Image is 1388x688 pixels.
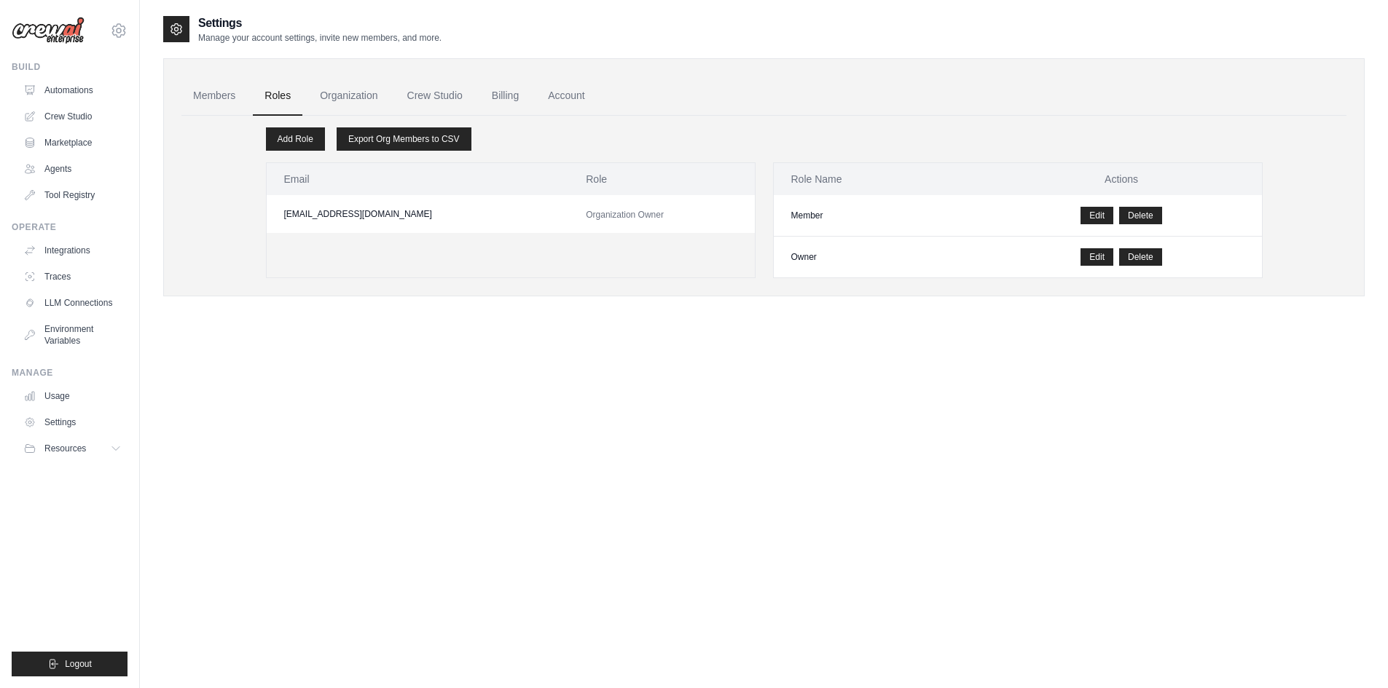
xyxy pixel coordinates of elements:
a: Settings [17,411,128,434]
a: Members [181,76,247,116]
a: Crew Studio [17,105,128,128]
a: Agents [17,157,128,181]
a: Integrations [17,239,128,262]
span: Logout [65,658,92,670]
a: Edit [1081,207,1113,224]
a: Crew Studio [396,76,474,116]
button: Delete [1119,207,1162,224]
th: Email [267,163,569,195]
td: Owner [774,237,981,278]
a: Tool Registry [17,183,128,207]
span: Organization Owner [586,210,664,220]
a: Marketplace [17,131,128,154]
a: LLM Connections [17,291,128,315]
img: Logo [12,17,85,44]
button: Logout [12,652,128,676]
a: Organization [308,76,389,116]
div: Operate [12,221,128,233]
div: Build [12,61,128,73]
a: Traces [17,265,128,288]
th: Role Name [774,163,981,195]
a: Roles [253,76,302,116]
a: Billing [480,76,530,116]
td: Member [774,195,981,237]
td: [EMAIL_ADDRESS][DOMAIN_NAME] [267,195,569,233]
a: Usage [17,384,128,408]
a: Edit [1081,248,1113,266]
a: Add Role [266,127,325,151]
h2: Settings [198,15,442,32]
button: Resources [17,437,128,460]
p: Manage your account settings, invite new members, and more. [198,32,442,44]
a: Account [536,76,597,116]
a: Environment Variables [17,317,128,352]
a: Export Org Members to CSV [337,127,471,151]
div: Manage [12,367,128,379]
span: Resources [44,443,86,454]
button: Delete [1119,248,1162,266]
th: Actions [981,163,1262,195]
a: Automations [17,79,128,102]
th: Role [568,163,754,195]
